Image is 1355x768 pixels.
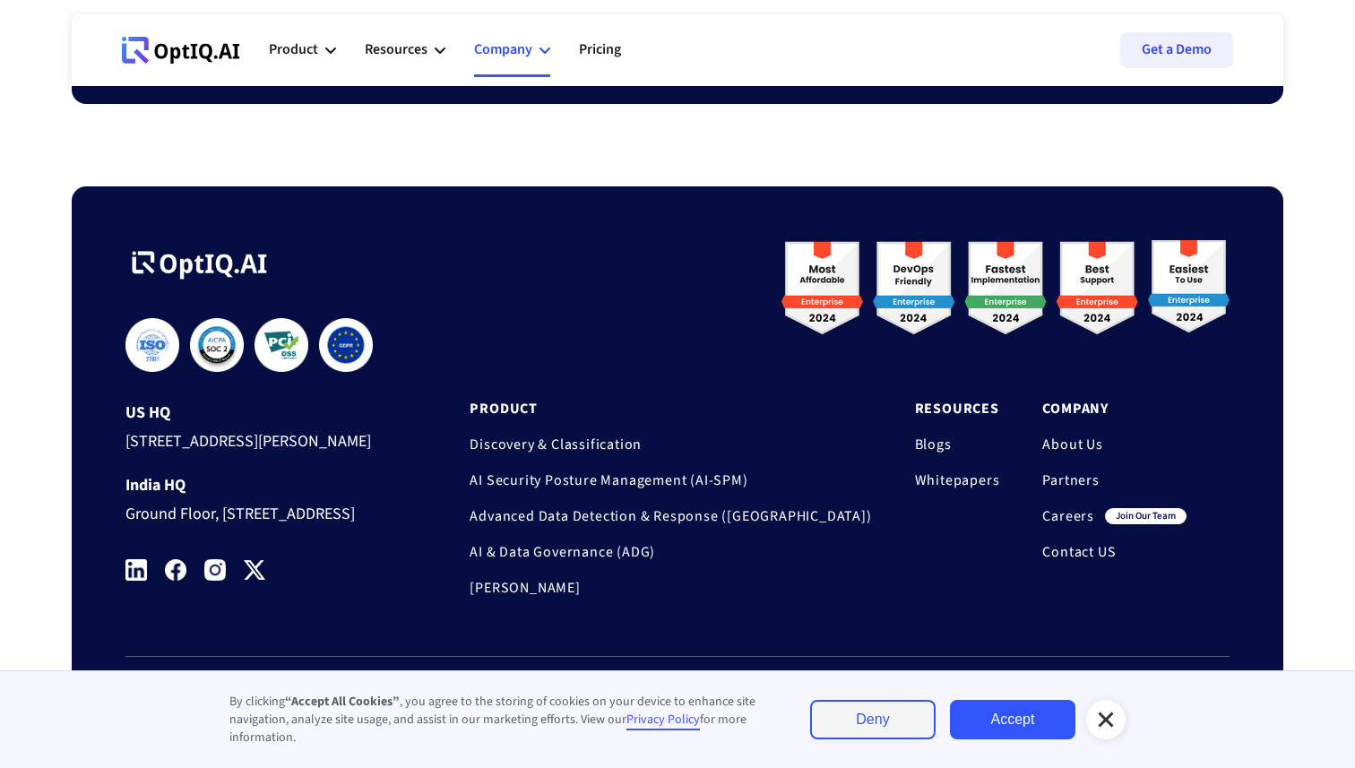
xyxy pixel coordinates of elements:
a: Blogs [915,436,1000,453]
a: Contact US [1042,543,1187,561]
strong: “Accept All Cookies” [285,693,400,711]
div: [STREET_ADDRESS][PERSON_NAME] [125,422,401,455]
div: Resources [365,38,427,62]
a: Webflow Homepage [122,23,240,77]
a: Pricing [579,23,621,77]
a: Partners [1042,471,1187,489]
div: Company [474,38,532,62]
div: Product [269,23,336,77]
div: join our team [1105,508,1187,524]
a: AI Security Posture Management (AI-SPM) [470,471,871,489]
div: Product [269,38,318,62]
div: India HQ [125,477,401,495]
a: About Us [1042,436,1187,453]
a: [PERSON_NAME] [470,579,871,597]
a: Company [1042,400,1187,418]
a: Privacy Policy [626,711,700,730]
a: Whitepapers [915,471,1000,489]
div: Ground Floor, [STREET_ADDRESS] [125,495,401,528]
a: Accept [950,700,1075,739]
a: Get a Demo [1120,32,1233,68]
div: Webflow Homepage [122,63,123,64]
div: By clicking , you agree to the storing of cookies on your device to enhance site navigation, anal... [229,693,774,746]
div: Company [474,23,550,77]
a: Resources [915,400,1000,418]
a: Careers [1042,507,1094,525]
a: AI & Data Governance (ADG) [470,543,871,561]
a: Advanced Data Detection & Response ([GEOGRAPHIC_DATA]) [470,507,871,525]
a: Deny [810,700,936,739]
a: Discovery & Classification [470,436,871,453]
div: Resources [365,23,445,77]
div: US HQ [125,404,401,422]
a: Product [470,400,871,418]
